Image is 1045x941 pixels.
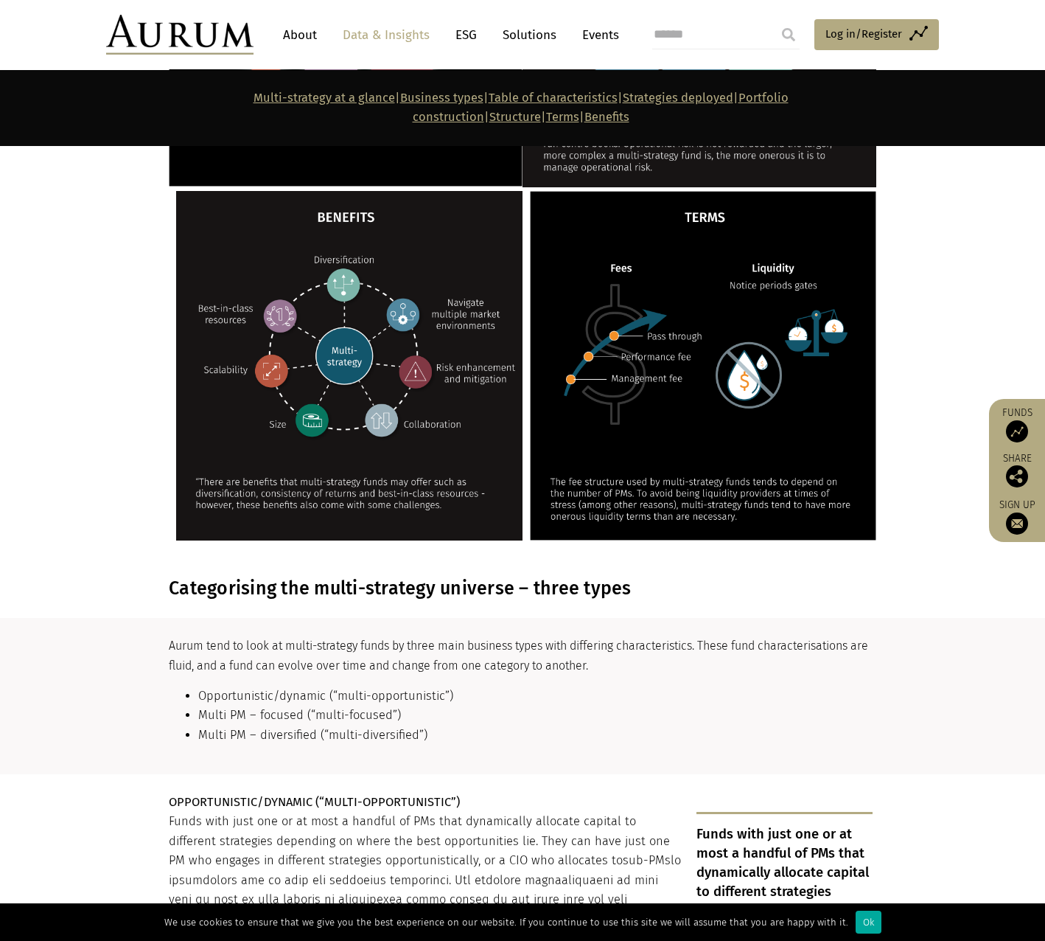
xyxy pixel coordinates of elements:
[1006,513,1028,535] img: Sign up to our newsletter
[996,406,1038,442] a: Funds
[198,687,873,706] li: Opportunistic/dynamic (“multi-opportunistic”)
[623,853,671,867] span: sub-PMs
[814,19,939,50] a: Log in/Register
[489,110,541,124] a: Structure
[996,499,1038,535] a: Sign up
[1006,465,1028,487] img: Share this post
[254,91,395,105] a: Multi-strategy at a glance
[198,706,873,725] li: Multi PM – focused (“multi-focused”)
[169,795,460,809] span: OPPORTUNISTIC/DYNAMIC (“MULTI-OPPORTUNISTIC”)
[825,25,902,43] span: Log in/Register
[584,110,629,124] a: Benefits
[335,21,437,49] a: Data & Insights
[489,91,618,105] a: Table of characteristics
[169,639,868,672] span: Aurum tend to look at multi-strategy funds by three main business types with differing characteri...
[579,110,584,124] strong: |
[996,454,1038,487] div: Share
[276,21,324,49] a: About
[546,110,579,124] a: Terms
[400,91,483,105] a: Business types
[106,15,254,55] img: Aurum
[1006,420,1028,442] img: Access Funds
[856,911,881,934] div: Ok
[254,91,789,124] strong: | | | | | |
[448,21,484,49] a: ESG
[774,20,803,49] input: Submit
[169,577,873,600] h3: Categorising the multi-strategy universe – three types
[198,726,873,745] li: Multi PM – diversified (“multi-diversified”)
[495,21,564,49] a: Solutions
[575,21,619,49] a: Events
[623,91,733,105] a: Strategies deployed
